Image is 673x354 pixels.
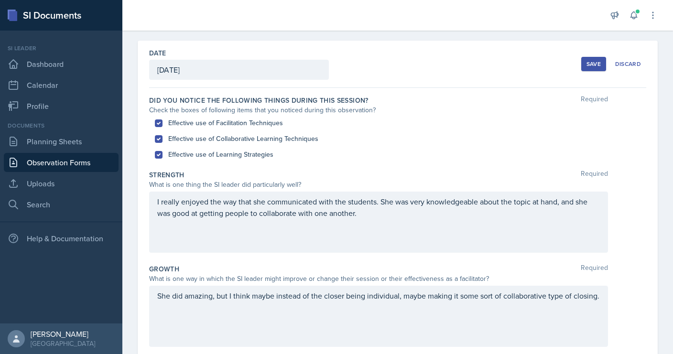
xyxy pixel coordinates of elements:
button: Discard [610,57,646,71]
span: Required [581,264,608,274]
label: Growth [149,264,179,274]
span: Required [581,170,608,180]
p: She did amazing, but I think maybe instead of the closer being individual, maybe making it some s... [157,290,600,301]
a: Uploads [4,174,119,193]
span: Required [581,96,608,105]
label: Effective use of Facilitation Techniques [168,118,283,128]
a: Observation Forms [4,153,119,172]
label: Date [149,48,166,58]
div: [PERSON_NAME] [31,329,95,339]
a: Dashboard [4,54,119,74]
div: What is one way in which the SI leader might improve or change their session or their effectivene... [149,274,608,284]
label: Strength [149,170,185,180]
a: Search [4,195,119,214]
label: Did you notice the following things during this session? [149,96,369,105]
div: [GEOGRAPHIC_DATA] [31,339,95,348]
h2: Observation Form [138,16,658,33]
label: Effective use of Learning Strategies [168,150,273,160]
p: I really enjoyed the way that she communicated with the students. She was very knowledgeable abou... [157,196,600,219]
a: Calendar [4,75,119,95]
div: Documents [4,121,119,130]
div: What is one thing the SI leader did particularly well? [149,180,608,190]
a: Planning Sheets [4,132,119,151]
div: Save [586,60,601,68]
button: Save [581,57,606,71]
div: Si leader [4,44,119,53]
label: Effective use of Collaborative Learning Techniques [168,134,318,144]
div: Check the boxes of following items that you noticed during this observation? [149,105,608,115]
div: Help & Documentation [4,229,119,248]
div: Discard [615,60,641,68]
a: Profile [4,97,119,116]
